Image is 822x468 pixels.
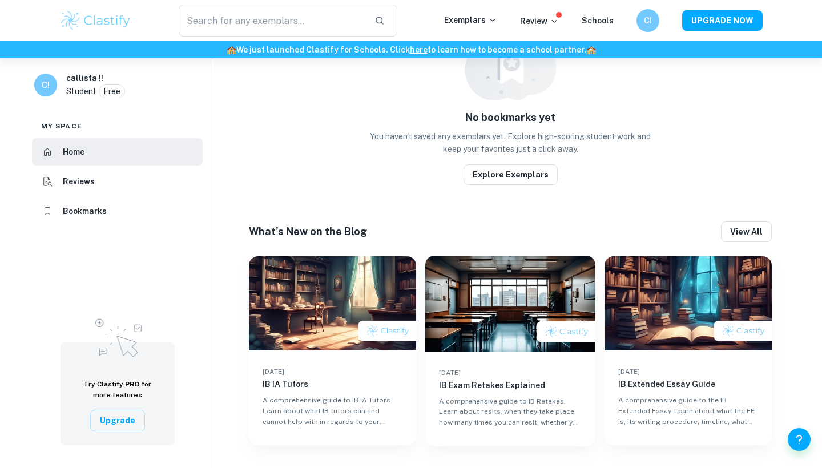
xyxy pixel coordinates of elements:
[425,256,595,446] a: Blog post[DATE]IB Exam Retakes ExplainedA comprehensive guide to IB Retakes. Learn about resits, ...
[425,256,595,352] img: Blog post
[618,378,758,390] h6: IB Extended Essay Guide
[439,369,461,377] span: [DATE]
[249,224,367,240] h6: What's New on the Blog
[586,45,596,54] span: 🏫
[605,256,772,350] img: Blog post
[89,312,146,361] img: Upgrade to Pro
[103,85,120,98] p: Free
[66,85,96,98] p: Student
[263,395,402,427] p: A comprehensive guide to IB IA Tutors. Learn about what IB tutors can and cannot help with in reg...
[582,16,614,25] a: Schools
[520,15,559,27] p: Review
[74,379,161,401] h6: Try Clastify for more features
[368,130,653,155] p: You haven't saved any exemplars yet. Explore high-scoring student work and keep your favorites ju...
[32,138,203,166] a: Home
[125,380,140,388] span: PRO
[642,14,655,27] h6: C!
[439,379,582,392] h6: IB Exam Retakes Explained
[63,205,107,217] h6: Bookmarks
[32,168,203,195] a: Reviews
[227,45,236,54] span: 🏫
[465,110,555,126] h6: No bookmarks yet
[41,121,82,131] span: My space
[464,164,558,185] button: Explore Exemplars
[39,79,53,91] h6: C!
[263,378,402,390] h6: IB IA Tutors
[263,368,284,376] span: [DATE]
[63,175,95,188] h6: Reviews
[618,368,640,376] span: [DATE]
[179,5,365,37] input: Search for any exemplars...
[32,197,203,225] a: Bookmarks
[636,9,659,32] button: C!
[63,146,84,158] h6: Home
[249,256,416,350] img: Blog post
[444,14,497,26] p: Exemplars
[59,9,132,32] img: Clastify logo
[439,396,582,429] p: A comprehensive guide to IB Retakes. Learn about resits, when they take place, how many times you...
[66,72,103,84] h6: callista !!
[410,45,428,54] a: here
[788,428,811,451] button: Help and Feedback
[2,43,820,56] h6: We just launched Clastify for Schools. Click to learn how to become a school partner.
[90,410,145,431] button: Upgrade
[605,256,772,445] a: Blog post[DATE]IB Extended Essay GuideA comprehensive guide to the IB Extended Essay. Learn about...
[618,395,758,427] p: A comprehensive guide to the IB Extended Essay. Learn about what the EE is, its writing procedure...
[721,221,772,242] button: View all
[249,256,416,445] a: Blog post[DATE]IB IA TutorsA comprehensive guide to IB IA Tutors. Learn about what IB tutors can ...
[682,10,763,31] button: UPGRADE NOW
